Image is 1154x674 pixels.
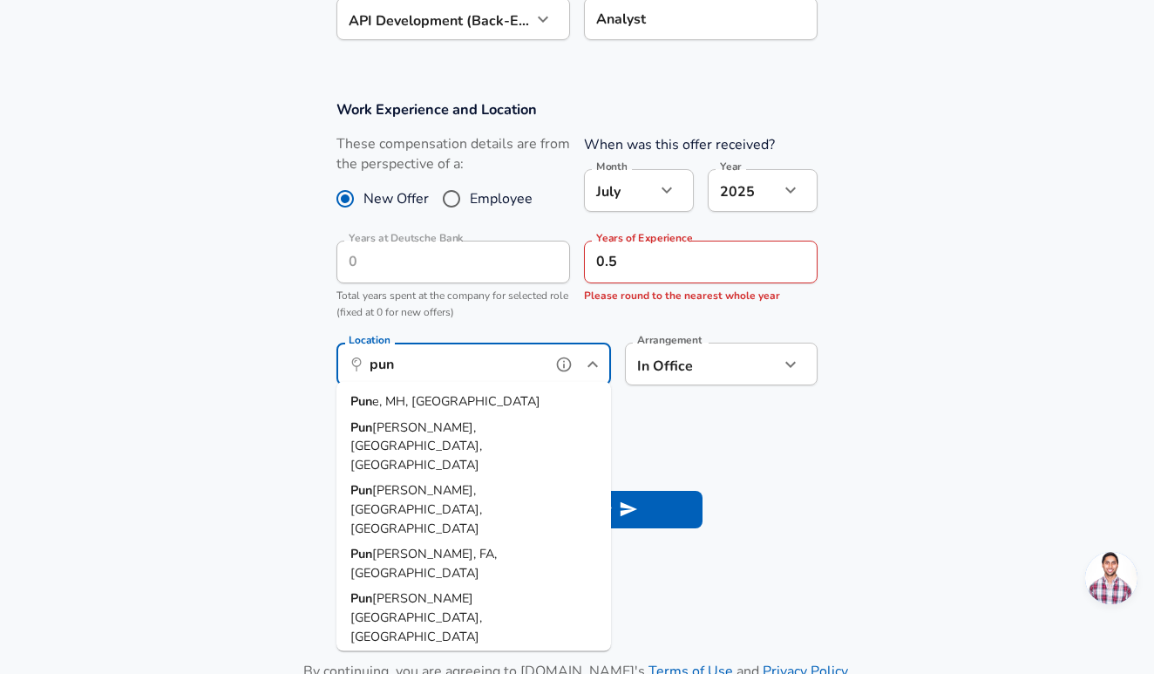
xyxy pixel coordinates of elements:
[372,392,540,410] span: e, MH, [GEOGRAPHIC_DATA]
[350,481,482,536] span: [PERSON_NAME], [GEOGRAPHIC_DATA], [GEOGRAPHIC_DATA]
[350,545,497,582] span: [PERSON_NAME], FA, [GEOGRAPHIC_DATA]
[1085,552,1137,604] div: Open chat
[349,335,390,345] label: Location
[350,589,482,644] span: [PERSON_NAME][GEOGRAPHIC_DATA], [GEOGRAPHIC_DATA]
[596,161,627,172] label: Month
[596,233,692,243] label: Years of Experience
[336,289,568,320] span: Total years spent at the company for selected role (fixed at 0 for new offers)
[720,161,742,172] label: Year
[584,169,655,212] div: July
[336,99,818,119] h3: Work Experience and Location
[625,343,753,385] div: In Office
[584,289,780,303] span: Please round to the nearest whole year
[363,188,429,209] span: New Offer
[336,241,532,283] input: 0
[350,418,372,435] strong: Pun
[708,169,779,212] div: 2025
[350,418,482,473] span: [PERSON_NAME], [GEOGRAPHIC_DATA], [GEOGRAPHIC_DATA]
[580,352,605,377] button: Close
[470,188,533,209] span: Employee
[350,481,372,499] strong: Pun
[551,351,577,378] button: help
[350,589,372,607] strong: Pun
[592,5,810,32] input: L3
[336,134,570,174] label: These compensation details are from the perspective of a:
[350,545,372,562] strong: Pun
[584,241,779,283] input: 7
[349,233,464,243] label: Years at Deutsche Bank
[637,335,702,345] label: Arrangement
[584,135,775,154] label: When was this offer received?
[350,392,372,410] strong: Pun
